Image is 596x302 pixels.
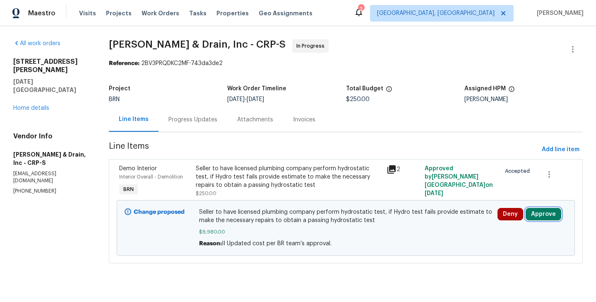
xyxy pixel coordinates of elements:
h2: [STREET_ADDRESS][PERSON_NAME] [13,58,89,74]
p: [PHONE_NUMBER] [13,188,89,195]
h5: Work Order Timeline [227,86,286,92]
span: Reason: [199,241,222,246]
button: Add line item [538,142,583,157]
span: BRN [109,97,120,102]
p: [EMAIL_ADDRESS][DOMAIN_NAME] [13,170,89,184]
span: Geo Assignments [259,9,312,17]
div: Progress Updates [168,116,217,124]
h4: Vendor Info [13,132,89,140]
span: In Progress [296,42,328,50]
a: Home details [13,105,49,111]
div: 2 [387,164,420,174]
span: [PERSON_NAME] [534,9,584,17]
span: Interior Overall - Demolition [119,174,183,179]
h5: Total Budget [346,86,383,92]
button: Approve [526,208,561,220]
h5: [DATE][GEOGRAPHIC_DATA] [13,77,89,94]
div: 2BV3PRQDKC2MF-743da3de2 [109,59,583,68]
span: The total cost of line items that have been proposed by Opendoor. This sum includes line items th... [386,86,392,97]
span: [DATE] [227,97,245,102]
h5: [PERSON_NAME] & Drain, Inc - CRP-S [13,150,89,167]
span: Demo Interior [119,166,157,172]
span: Seller to have licensed plumbing company perform hydrostatic test, if Hydro test fails provide es... [199,208,493,225]
span: Projects [106,9,132,17]
span: [PERSON_NAME] & Drain, Inc - CRP-S [109,39,286,49]
div: Invoices [293,116,315,124]
h5: Assigned HPM [464,86,506,92]
span: [DATE] [425,191,443,196]
span: II Updated cost per BR team’s approval. [222,241,332,246]
span: - [227,97,264,102]
div: [PERSON_NAME] [464,97,583,102]
span: Line Items [109,142,538,157]
span: $250.00 [196,191,216,196]
button: Deny [497,208,523,220]
b: Reference: [109,60,139,66]
span: Approved by [PERSON_NAME][GEOGRAPHIC_DATA] on [425,166,493,196]
span: Maestro [28,9,55,17]
span: BRN [120,185,137,193]
b: Change proposed [134,209,185,215]
span: Visits [79,9,96,17]
span: Tasks [189,10,207,16]
div: Line Items [119,115,149,123]
div: Attachments [237,116,273,124]
span: Work Orders [142,9,179,17]
span: $9,980.00 [199,228,493,236]
div: Seller to have licensed plumbing company perform hydrostatic test, if Hydro test fails provide es... [196,164,382,189]
span: The hpm assigned to this work order. [508,86,515,97]
span: Add line item [542,145,579,155]
span: [GEOGRAPHIC_DATA], [GEOGRAPHIC_DATA] [377,9,495,17]
span: Accepted [505,167,533,175]
span: [DATE] [247,97,264,102]
h5: Project [109,86,130,92]
span: $250.00 [346,97,370,102]
span: Properties [216,9,249,17]
a: All work orders [13,41,60,46]
div: 2 [358,5,364,13]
